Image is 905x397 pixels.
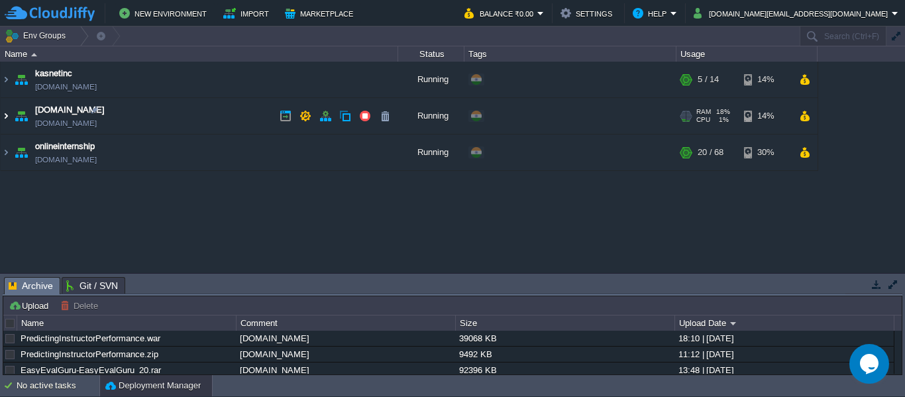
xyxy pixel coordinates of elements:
div: 13:48 | [DATE] [675,363,893,378]
div: 20 / 68 [698,135,723,170]
div: Name [18,315,236,331]
div: 30% [744,135,787,170]
span: RAM [696,108,711,116]
span: CPU [696,116,710,124]
div: 14% [744,98,787,134]
a: [DOMAIN_NAME] [35,117,97,130]
div: Usage [677,46,817,62]
div: 92396 KB [456,363,674,378]
a: PredictingInstructorPerformance.zip [21,349,158,359]
div: Upload Date [676,315,894,331]
button: New Environment [119,5,211,21]
button: Help [633,5,670,21]
div: Comment [237,315,455,331]
img: AMDAwAAAACH5BAEAAAAALAAAAAABAAEAAAICRAEAOw== [1,135,11,170]
button: Balance ₹0.00 [464,5,537,21]
div: Running [398,98,464,134]
img: CloudJiffy [5,5,95,22]
div: Tags [465,46,676,62]
div: 9492 KB [456,347,674,362]
a: [DOMAIN_NAME] [35,153,97,166]
span: Git / SVN [66,278,118,294]
button: Env Groups [5,27,70,45]
button: Settings [560,5,616,21]
div: Running [398,135,464,170]
a: onlineinternship [35,140,95,153]
img: AMDAwAAAACH5BAEAAAAALAAAAAABAAEAAAICRAEAOw== [12,98,30,134]
a: PredictingInstructorPerformance.war [21,333,160,343]
button: [DOMAIN_NAME][EMAIL_ADDRESS][DOMAIN_NAME] [694,5,892,21]
button: Deployment Manager [105,379,201,392]
a: kasnetinc [35,67,72,80]
a: [DOMAIN_NAME] [35,103,105,117]
button: Delete [60,300,102,312]
div: Running [398,62,464,97]
div: [DOMAIN_NAME] [237,331,454,346]
div: [DOMAIN_NAME] [237,347,454,362]
div: 11:12 | [DATE] [675,347,893,362]
div: 5 / 14 [698,62,719,97]
div: Size [456,315,674,331]
div: 39068 KB [456,331,674,346]
div: No active tasks [17,375,99,396]
a: EasyEvalGuru-EasyEvalGuru_20.rar [21,365,161,375]
div: 14% [744,62,787,97]
div: Status [399,46,464,62]
button: Marketplace [285,5,357,21]
span: 1% [716,116,729,124]
button: Import [223,5,273,21]
a: [DOMAIN_NAME] [35,80,97,93]
span: 18% [716,108,730,116]
img: AMDAwAAAACH5BAEAAAAALAAAAAABAAEAAAICRAEAOw== [1,62,11,97]
img: AMDAwAAAACH5BAEAAAAALAAAAAABAAEAAAICRAEAOw== [31,53,37,56]
img: AMDAwAAAACH5BAEAAAAALAAAAAABAAEAAAICRAEAOw== [12,62,30,97]
div: [DOMAIN_NAME] [237,363,454,378]
iframe: chat widget [849,344,892,384]
img: AMDAwAAAACH5BAEAAAAALAAAAAABAAEAAAICRAEAOw== [1,98,11,134]
img: AMDAwAAAACH5BAEAAAAALAAAAAABAAEAAAICRAEAOw== [12,135,30,170]
div: Name [1,46,398,62]
button: Upload [9,300,52,312]
div: 18:10 | [DATE] [675,331,893,346]
span: Archive [9,278,53,294]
